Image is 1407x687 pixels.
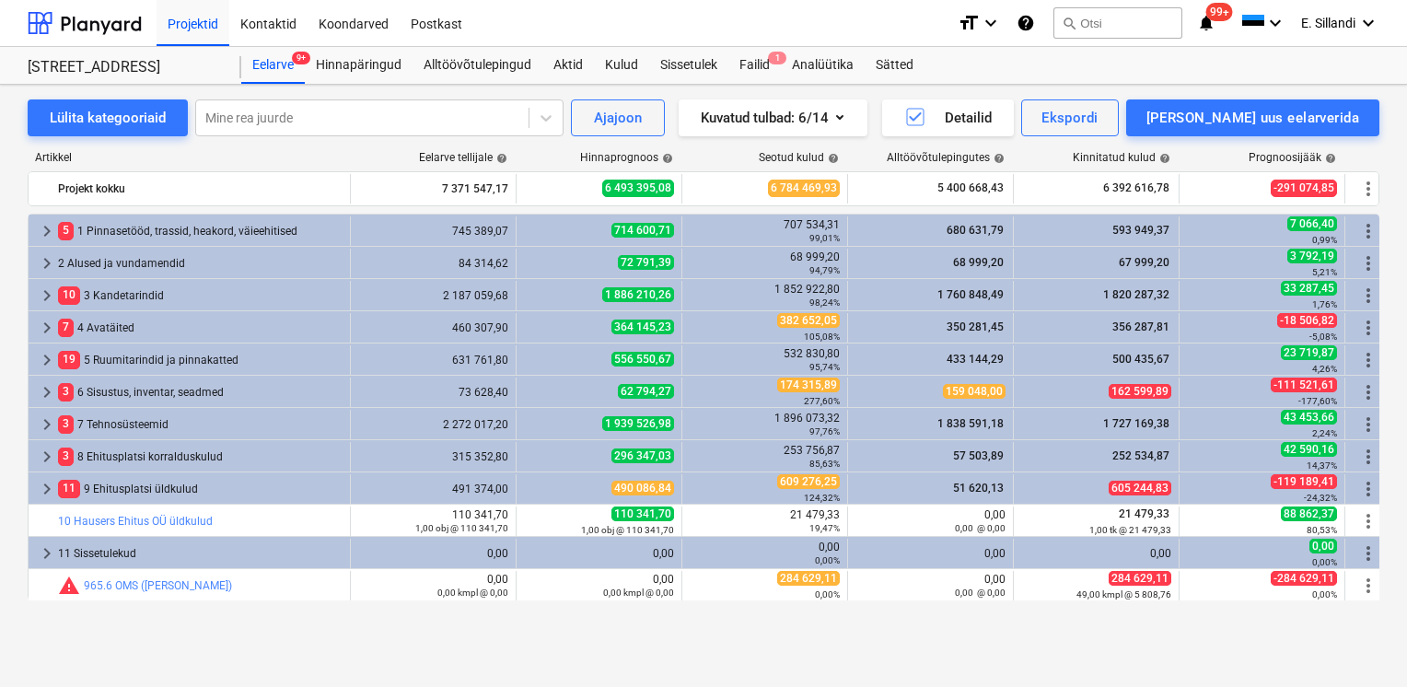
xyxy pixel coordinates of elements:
[990,153,1005,164] span: help
[1277,313,1337,328] span: -18 506,82
[58,515,213,528] a: 10 Hausers Ehitus OÜ üldkulud
[1357,252,1379,274] span: Rohkem tegevusi
[1206,3,1233,21] span: 99+
[58,575,80,597] span: Seotud kulud ületavad prognoosi
[809,265,840,275] small: 94,79%
[241,47,305,84] div: Eelarve
[980,12,1002,34] i: keyboard_arrow_down
[1357,178,1379,200] span: Rohkem tegevusi
[1110,224,1171,237] span: 593 949,37
[36,252,58,274] span: keyboard_arrow_right
[781,47,865,84] a: Analüütika
[690,218,840,244] div: 707 534,31
[690,508,840,534] div: 21 479,33
[611,320,674,334] span: 364 145,23
[690,541,840,566] div: 0,00
[1357,510,1379,532] span: Rohkem tegevusi
[58,313,343,343] div: 4 Avatäited
[84,579,232,592] a: 965.6 OMS ([PERSON_NAME])
[951,482,1006,495] span: 51 620,13
[493,153,507,164] span: help
[955,588,1006,598] small: 0,00 @ 0,00
[1281,345,1337,360] span: 23 719,87
[1073,151,1170,164] div: Kinnitatud kulud
[815,555,840,565] small: 0,00%
[292,52,310,64] span: 9+
[649,47,728,84] div: Sissetulek
[690,347,840,373] div: 532 830,80
[1307,525,1337,535] small: 80,53%
[936,180,1006,196] span: 5 400 668,43
[1197,12,1215,34] i: notifications
[777,313,840,328] span: 382 652,05
[809,233,840,243] small: 99,01%
[936,288,1006,301] span: 1 760 848,49
[1357,413,1379,436] span: Rohkem tegevusi
[809,426,840,437] small: 97,76%
[58,539,343,568] div: 11 Sissetulekud
[1357,542,1379,565] span: Rohkem tegevusi
[945,224,1006,237] span: 680 631,79
[1249,151,1336,164] div: Prognoosijääk
[58,474,343,504] div: 9 Ehitusplatsi üldkulud
[36,317,58,339] span: keyboard_arrow_right
[1312,557,1337,567] small: 0,00%
[777,378,840,392] span: 174 315,89
[58,319,74,336] span: 7
[1309,539,1337,553] span: 0,00
[1301,16,1355,30] span: E. Sillandi
[571,99,665,136] button: Ajajoon
[524,573,674,599] div: 0,00
[524,547,674,560] div: 0,00
[777,474,840,489] span: 609 276,25
[1126,99,1379,136] button: [PERSON_NAME] uus eelarverida
[690,412,840,437] div: 1 896 073,32
[855,547,1006,560] div: 0,00
[58,281,343,310] div: 3 Kandetarindid
[768,180,840,197] span: 6 784 469,93
[1312,299,1337,309] small: 1,76%
[58,448,74,465] span: 3
[1053,7,1182,39] button: Otsi
[1298,396,1337,406] small: -177,60%
[611,448,674,463] span: 296 347,03
[602,180,674,197] span: 6 493 395,08
[358,508,508,534] div: 110 341,70
[594,47,649,84] div: Kulud
[824,153,839,164] span: help
[305,47,413,84] a: Hinnapäringud
[1117,256,1171,269] span: 67 999,20
[358,547,508,560] div: 0,00
[241,47,305,84] a: Eelarve9+
[36,220,58,242] span: keyboard_arrow_right
[1357,446,1379,468] span: Rohkem tegevusi
[1271,378,1337,392] span: -111 521,61
[759,151,839,164] div: Seotud kulud
[804,396,840,406] small: 277,60%
[1101,417,1171,430] span: 1 727 169,38
[358,174,508,204] div: 7 371 547,17
[1146,106,1359,130] div: [PERSON_NAME] uus eelarverida
[603,588,674,598] small: 0,00 kmpl @ 0,00
[36,542,58,565] span: keyboard_arrow_right
[728,47,781,84] div: Failid
[936,417,1006,430] span: 1 838 591,18
[1110,320,1171,333] span: 356 287,81
[1109,384,1171,399] span: 162 599,89
[58,345,343,375] div: 5 Ruumitarindid ja pinnakatted
[358,450,508,463] div: 315 352,80
[1109,481,1171,495] span: 605 244,83
[1021,99,1118,136] button: Ekspordi
[1357,478,1379,500] span: Rohkem tegevusi
[865,47,924,84] a: Sätted
[358,321,508,334] div: 460 307,90
[804,332,840,342] small: 105,08%
[690,283,840,309] div: 1 852 922,80
[618,255,674,270] span: 72 791,39
[58,222,74,239] span: 5
[809,362,840,372] small: 95,74%
[58,249,343,278] div: 2 Alused ja vundamendid
[1110,449,1171,462] span: 252 534,87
